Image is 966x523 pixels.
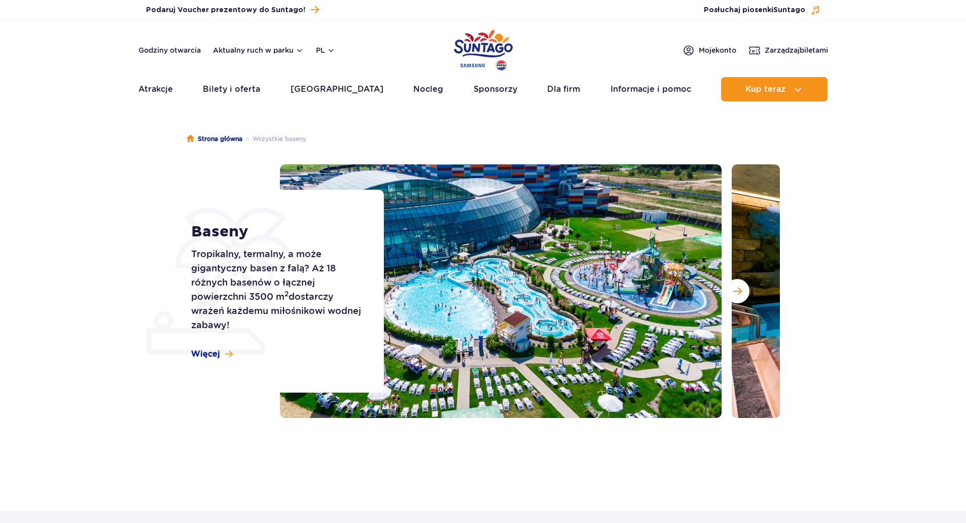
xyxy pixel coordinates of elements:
a: Godziny otwarcia [138,45,201,55]
a: Sponsorzy [474,77,517,101]
a: Bilety i oferta [203,77,260,101]
h1: Baseny [191,223,361,241]
li: Wszystkie baseny [242,134,306,144]
a: Zarządzajbiletami [748,44,828,56]
a: Atrakcje [138,77,173,101]
span: Suntago [773,7,805,14]
button: Aktualny ruch w parku [213,46,304,54]
a: Nocleg [413,77,443,101]
span: Moje konto [699,45,736,55]
span: Zarządzaj biletami [765,45,828,55]
img: Zewnętrzna część Suntago z basenami i zjeżdżalniami, otoczona leżakami i zielenią [280,164,722,418]
a: Mojekonto [683,44,736,56]
a: Strona główna [187,134,242,144]
a: Dla firm [547,77,580,101]
button: Posłuchaj piosenkiSuntago [704,5,820,15]
p: Tropikalny, termalny, a może gigantyczny basen z falą? Aż 18 różnych basenów o łącznej powierzchn... [191,247,361,332]
a: Podaruj Voucher prezentowy do Suntago! [146,3,319,17]
a: Informacje i pomoc [611,77,691,101]
sup: 2 [284,290,289,298]
span: Więcej [191,348,220,360]
span: Kup teraz [745,85,785,94]
button: Kup teraz [721,77,828,101]
button: Następny slajd [725,279,749,303]
a: Park of Poland [454,25,513,72]
button: pl [316,45,335,55]
a: [GEOGRAPHIC_DATA] [291,77,383,101]
span: Podaruj Voucher prezentowy do Suntago! [146,5,305,15]
a: Więcej [191,348,233,360]
span: Posłuchaj piosenki [704,5,805,15]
